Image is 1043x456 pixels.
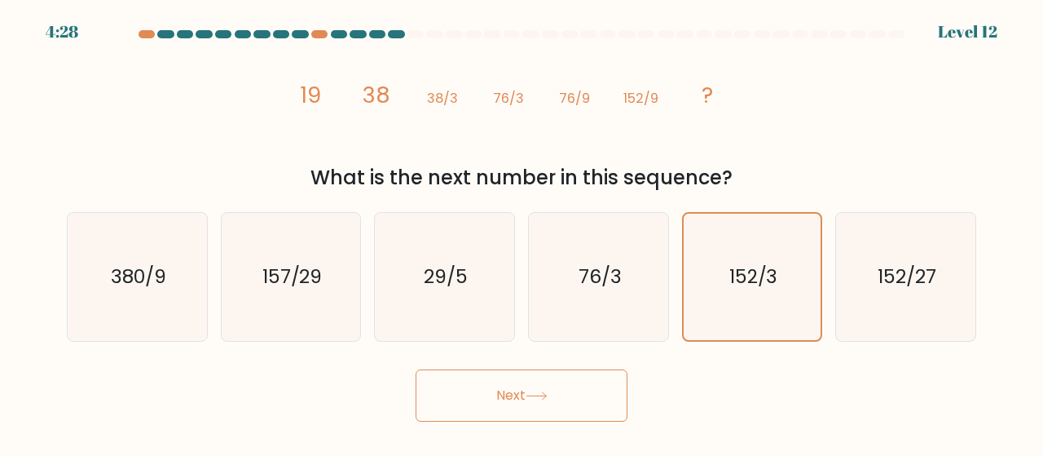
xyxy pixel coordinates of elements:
[111,263,166,290] text: 380/9
[427,89,458,108] tspan: 38/3
[728,263,777,290] text: 152/3
[363,80,390,110] tspan: 38
[493,89,524,108] tspan: 76/3
[623,89,658,108] tspan: 152/9
[424,263,468,290] text: 29/5
[559,89,590,108] tspan: 76/9
[878,263,936,290] text: 152/27
[702,80,713,110] tspan: ?
[77,163,966,193] div: What is the next number in this sequence?
[300,80,321,110] tspan: 19
[578,263,621,290] text: 76/3
[262,263,323,290] text: 157/29
[938,20,997,44] div: Level 12
[46,20,78,44] div: 4:28
[416,370,627,422] button: Next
